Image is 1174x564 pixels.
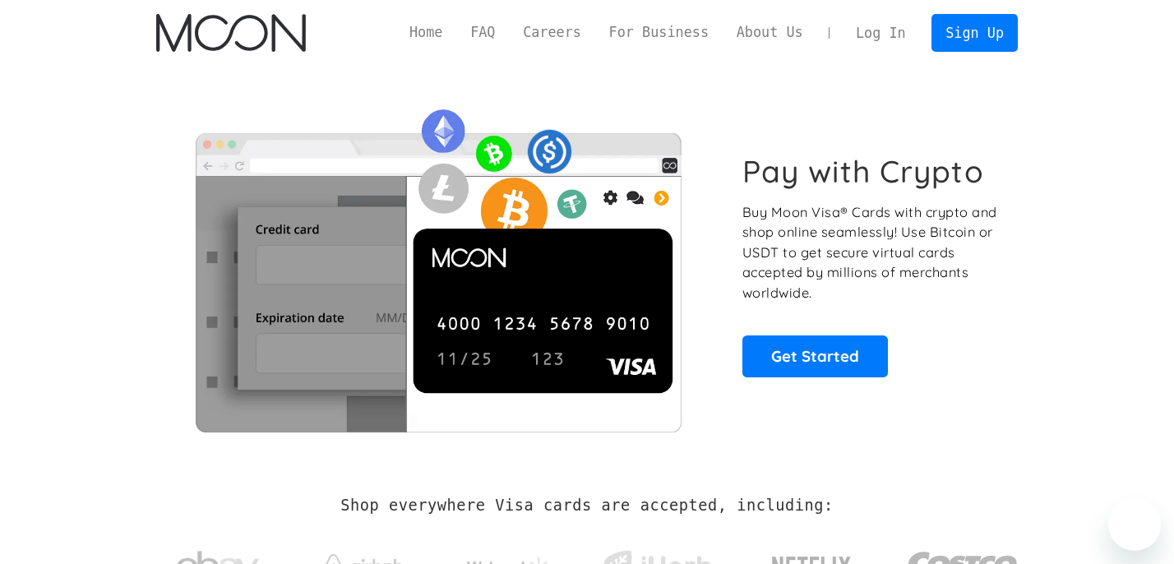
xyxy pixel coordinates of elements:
a: Careers [509,22,594,43]
a: FAQ [456,22,509,43]
a: Get Started [742,335,888,377]
iframe: Button to launch messaging window [1108,498,1161,551]
img: Moon Logo [156,14,305,52]
a: home [156,14,305,52]
a: Log In [842,15,919,51]
p: Buy Moon Visa® Cards with crypto and shop online seamlessly! Use Bitcoin or USDT to get secure vi... [742,202,1000,303]
img: Moon Cards let you spend your crypto anywhere Visa is accepted. [156,98,719,432]
a: Sign Up [931,14,1017,51]
a: About Us [723,22,817,43]
h1: Pay with Crypto [742,153,984,190]
a: Home [395,22,456,43]
h2: Shop everywhere Visa cards are accepted, including: [340,497,833,515]
a: For Business [595,22,723,43]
